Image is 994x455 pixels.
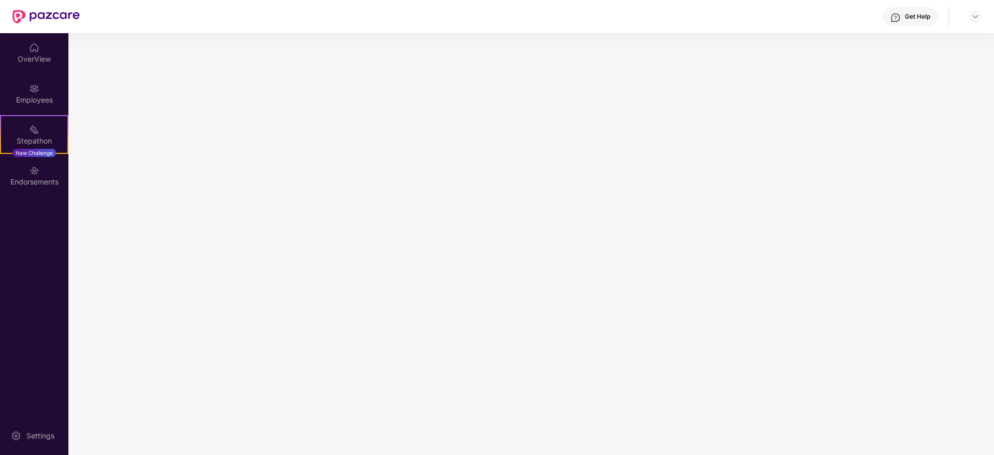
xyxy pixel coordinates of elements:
[29,165,39,176] img: svg+xml;base64,PHN2ZyBpZD0iRW5kb3JzZW1lbnRzIiB4bWxucz0iaHR0cDovL3d3dy53My5vcmcvMjAwMC9zdmciIHdpZH...
[1,136,67,146] div: Stepathon
[29,42,39,53] img: svg+xml;base64,PHN2ZyBpZD0iSG9tZSIgeG1sbnM9Imh0dHA6Ly93d3cudzMub3JnLzIwMDAvc3ZnIiB3aWR0aD0iMjAiIG...
[12,10,80,23] img: New Pazcare Logo
[890,12,901,23] img: svg+xml;base64,PHN2ZyBpZD0iSGVscC0zMngzMiIgeG1sbnM9Imh0dHA6Ly93d3cudzMub3JnLzIwMDAvc3ZnIiB3aWR0aD...
[12,149,56,157] div: New Challenge
[29,83,39,94] img: svg+xml;base64,PHN2ZyBpZD0iRW1wbG95ZWVzIiB4bWxucz0iaHR0cDovL3d3dy53My5vcmcvMjAwMC9zdmciIHdpZHRoPS...
[11,431,21,441] img: svg+xml;base64,PHN2ZyBpZD0iU2V0dGluZy0yMHgyMCIgeG1sbnM9Imh0dHA6Ly93d3cudzMub3JnLzIwMDAvc3ZnIiB3aW...
[23,431,58,441] div: Settings
[971,12,979,21] img: svg+xml;base64,PHN2ZyBpZD0iRHJvcGRvd24tMzJ4MzIiIHhtbG5zPSJodHRwOi8vd3d3LnczLm9yZy8yMDAwL3N2ZyIgd2...
[905,12,930,21] div: Get Help
[29,124,39,135] img: svg+xml;base64,PHN2ZyB4bWxucz0iaHR0cDovL3d3dy53My5vcmcvMjAwMC9zdmciIHdpZHRoPSIyMSIgaGVpZ2h0PSIyMC...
